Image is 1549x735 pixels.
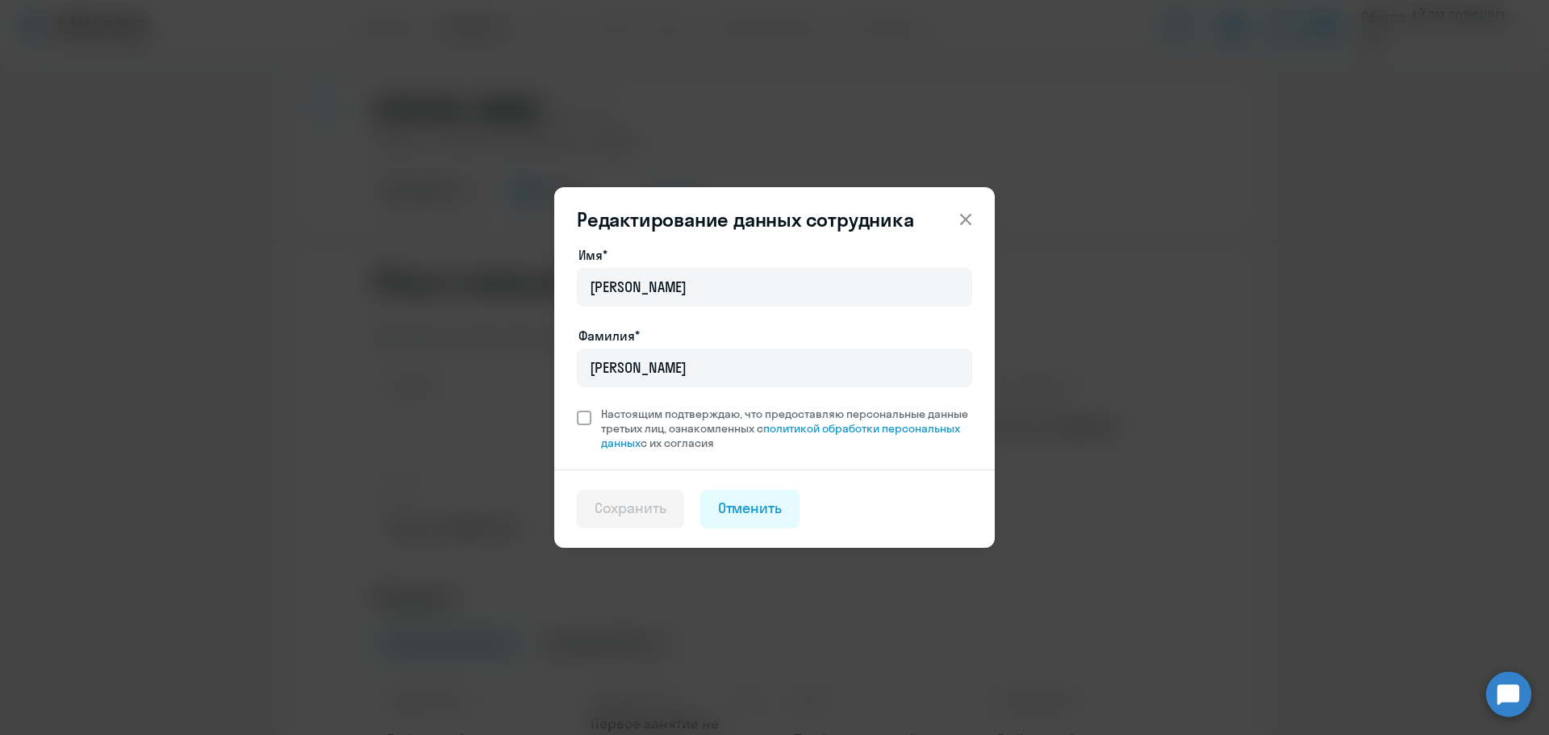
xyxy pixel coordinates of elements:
div: Отменить [718,498,783,519]
button: Сохранить [577,490,684,528]
a: политикой обработки персональных данных [601,421,960,450]
header: Редактирование данных сотрудника [554,207,995,232]
label: Фамилия* [578,326,640,345]
div: Сохранить [595,498,666,519]
span: Настоящим подтверждаю, что предоставляю персональные данные третьих лиц, ознакомленных с с их сог... [601,407,972,450]
button: Отменить [700,490,800,528]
